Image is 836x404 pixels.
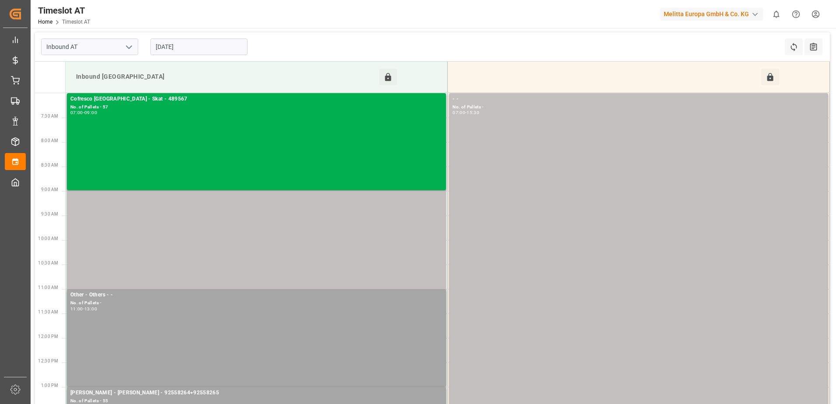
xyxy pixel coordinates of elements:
[70,95,442,104] div: Cofresco [GEOGRAPHIC_DATA] - Skat - 489567
[70,389,442,397] div: [PERSON_NAME] - [PERSON_NAME] - 92558264+92558265
[150,38,247,55] input: DD-MM-YYYY
[70,104,442,111] div: No. of Pallets - 57
[41,383,58,388] span: 1:00 PM
[84,307,97,311] div: 13:00
[70,307,83,311] div: 11:00
[41,212,58,216] span: 9:30 AM
[38,261,58,265] span: 10:30 AM
[84,111,97,115] div: 09:00
[70,291,442,300] div: Other - Others - -
[70,300,442,307] div: No. of Pallets -
[38,236,58,241] span: 10:00 AM
[122,40,135,54] button: open menu
[41,138,58,143] span: 8:00 AM
[41,163,58,167] span: 8:30 AM
[70,111,83,115] div: 07:00
[38,310,58,314] span: 11:30 AM
[660,6,766,22] button: Melitta Europa GmbH & Co. KG
[453,95,825,104] div: - -
[38,19,52,25] a: Home
[467,111,479,115] div: 15:30
[786,4,806,24] button: Help Center
[41,114,58,118] span: 7:30 AM
[83,307,84,311] div: -
[766,4,786,24] button: show 0 new notifications
[38,359,58,363] span: 12:30 PM
[453,104,825,111] div: No. of Pallets -
[38,285,58,290] span: 11:00 AM
[453,111,465,115] div: 07:00
[83,111,84,115] div: -
[41,38,138,55] input: Type to search/select
[38,4,90,17] div: Timeslot AT
[41,187,58,192] span: 9:00 AM
[73,69,379,85] div: Inbound [GEOGRAPHIC_DATA]
[465,111,467,115] div: -
[660,8,763,21] div: Melitta Europa GmbH & Co. KG
[38,334,58,339] span: 12:00 PM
